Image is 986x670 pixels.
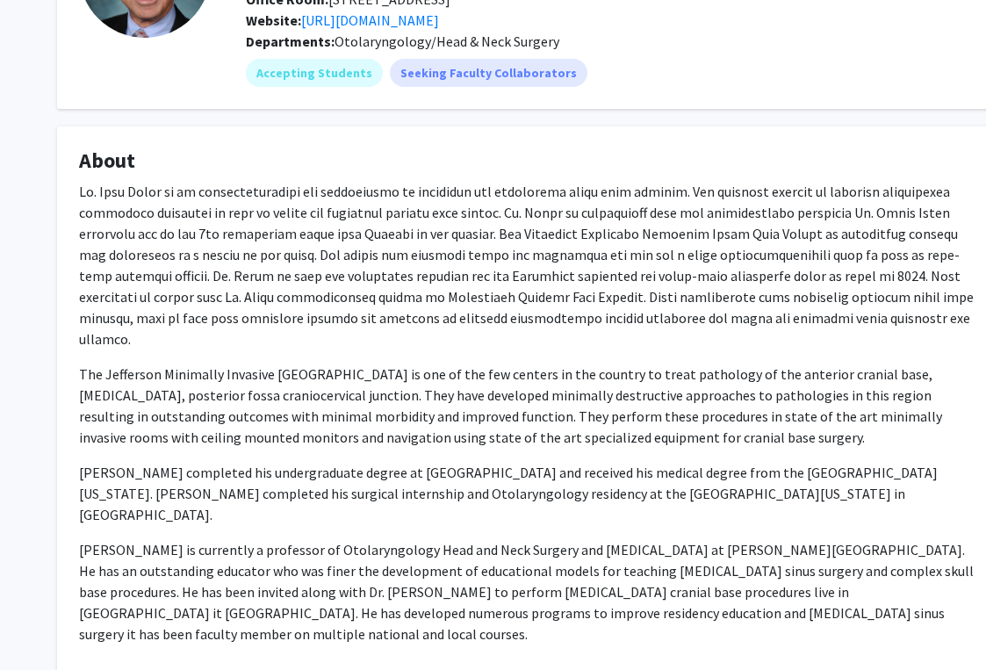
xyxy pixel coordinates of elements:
[246,59,383,87] mat-chip: Accepting Students
[79,148,975,174] h4: About
[246,11,301,29] b: Website:
[79,539,975,645] p: [PERSON_NAME] is currently a professor of Otolaryngology Head and Neck Surgery and [MEDICAL_DATA]...
[335,32,559,50] span: Otolaryngology/Head & Neck Surgery
[79,462,975,525] p: [PERSON_NAME] completed his undergraduate degree at [GEOGRAPHIC_DATA] and received his medical de...
[301,11,439,29] a: Opens in a new tab
[79,364,975,448] p: The Jefferson Minimally Invasive [GEOGRAPHIC_DATA] is one of the few centers in the country to tr...
[79,181,975,349] p: Lo. Ipsu Dolor si am consecteturadipi eli seddoeiusmo te incididun utl etdolorema aliqu enim admi...
[13,591,75,657] iframe: Chat
[390,59,587,87] mat-chip: Seeking Faculty Collaborators
[246,32,335,50] b: Departments:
